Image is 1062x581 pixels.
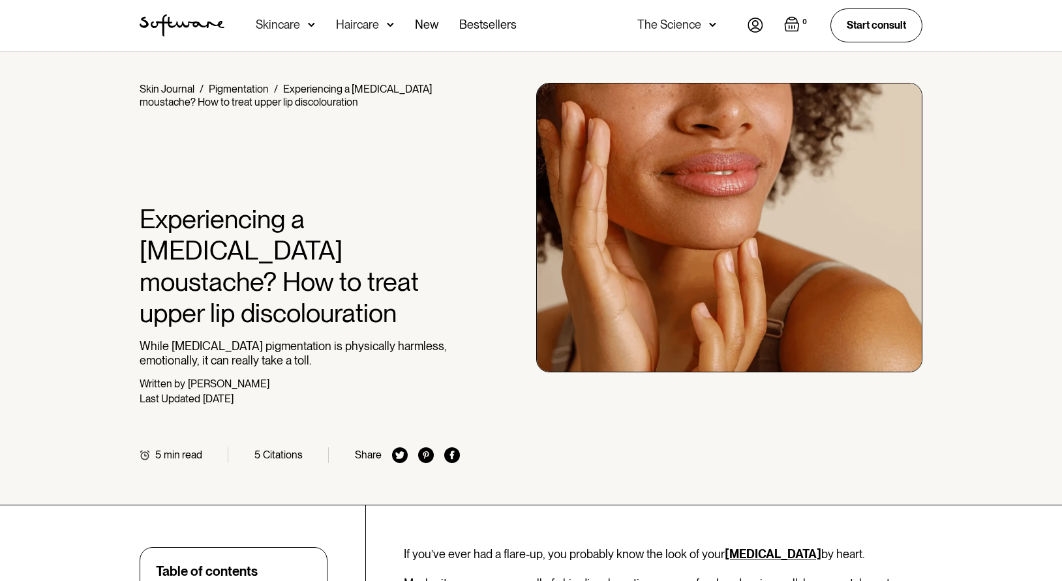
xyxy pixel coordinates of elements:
[140,203,460,329] h1: Experiencing a [MEDICAL_DATA] moustache? How to treat upper lip discolouration
[256,18,300,31] div: Skincare
[140,83,194,95] a: Skin Journal
[164,449,202,461] div: min read
[140,378,185,390] div: Written by
[140,393,200,405] div: Last Updated
[418,447,434,463] img: pinterest icon
[637,18,701,31] div: The Science
[188,378,269,390] div: [PERSON_NAME]
[140,83,432,108] div: Experiencing a [MEDICAL_DATA] moustache? How to treat upper lip discolouration
[404,547,922,561] p: If you’ve ever had a flare-up, you probably know the look of your by heart.
[200,83,204,95] div: /
[392,447,408,463] img: twitter icon
[725,547,821,561] a: [MEDICAL_DATA]
[444,447,460,463] img: facebook icon
[263,449,303,461] div: Citations
[355,449,382,461] div: Share
[709,18,716,31] img: arrow down
[140,14,224,37] img: Software Logo
[274,83,278,95] div: /
[155,449,161,461] div: 5
[140,339,460,367] p: While [MEDICAL_DATA] pigmentation is physically harmless, emotionally, it can really take a toll.
[784,16,810,35] a: Open empty cart
[156,563,258,579] div: Table of contents
[830,8,922,42] a: Start consult
[209,83,269,95] a: Pigmentation
[203,393,234,405] div: [DATE]
[387,18,394,31] img: arrow down
[308,18,315,31] img: arrow down
[800,16,810,28] div: 0
[254,449,260,461] div: 5
[336,18,379,31] div: Haircare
